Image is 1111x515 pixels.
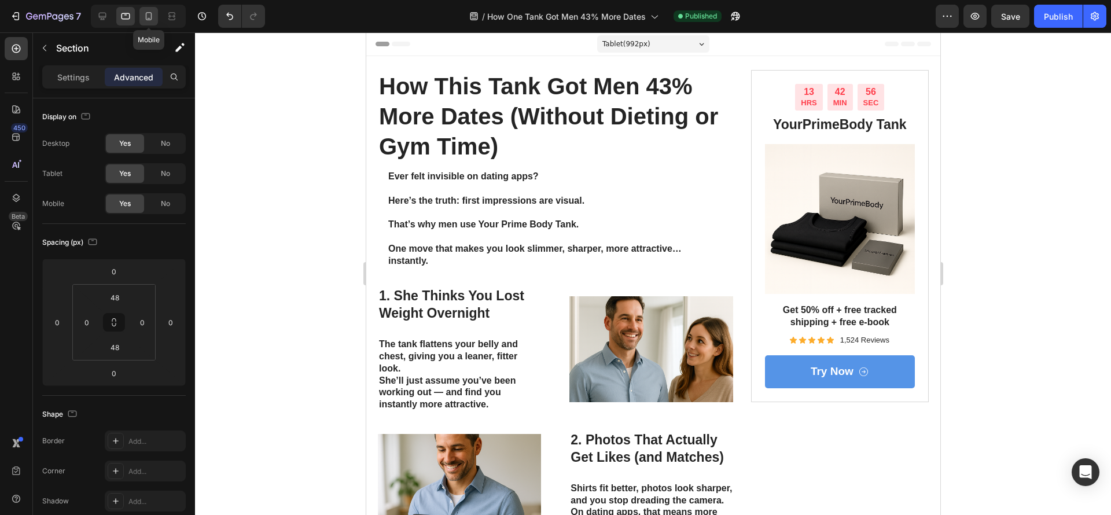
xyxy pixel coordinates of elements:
[1044,10,1073,23] div: Publish
[76,9,81,23] p: 7
[128,466,183,477] div: Add...
[218,5,265,28] div: Undo/Redo
[42,109,93,125] div: Display on
[161,168,170,179] span: No
[12,402,175,507] img: gempages_579560554570449713-fe4b290b-9817-4557-8a60-f362b2e742e0.png
[42,436,65,446] div: Border
[482,10,485,23] span: /
[5,5,86,28] button: 7
[11,123,28,133] div: 450
[399,112,549,262] img: gempages_579560554570449713-ff834809-857c-4dcf-b547-9cd37054029a.png
[435,66,450,76] p: HRS
[78,314,95,331] input: 0px
[474,303,523,313] p: 1,524 Reviews
[161,198,170,209] span: No
[42,198,64,209] div: Mobile
[399,83,549,102] h2: YourPrimeBody Tank
[497,54,513,66] div: 56
[467,66,481,76] p: MIN
[9,212,28,221] div: Beta
[685,11,717,21] span: Published
[42,138,69,149] div: Desktop
[119,168,131,179] span: Yes
[444,332,487,347] p: Try Now
[134,314,151,331] input: 0px
[162,314,179,331] input: 0
[102,365,126,382] input: 0
[487,10,646,23] span: How One Tank Got Men 43% More Dates
[399,323,549,356] a: Try Now
[435,54,450,66] div: 13
[42,466,65,476] div: Corner
[57,71,90,83] p: Settings
[204,451,366,473] strong: Shirts fit better, photos look sharper, and you stop dreading the camera.
[42,168,62,179] div: Tablet
[42,496,69,506] div: Shadow
[366,32,940,515] iframe: Design area
[991,5,1029,28] button: Save
[103,289,126,306] input: 48px
[49,314,66,331] input: 0
[203,398,367,435] h3: 2. Photos That Actually Get Likes (and Matches)
[1001,12,1020,21] span: Save
[467,54,481,66] div: 42
[119,198,131,209] span: Yes
[114,71,153,83] p: Advanced
[42,407,79,422] div: Shape
[103,339,126,356] input: 3xl
[204,474,351,509] strong: On dating apps, that means more likes, more matches, and more dates.
[1072,458,1099,486] div: Open Intercom Messenger
[1034,5,1083,28] button: Publish
[42,235,100,251] div: Spacing (px)
[102,263,126,280] input: 0
[119,138,131,149] span: Yes
[497,66,513,76] p: SEC
[56,41,151,55] p: Section
[128,436,183,447] div: Add...
[128,496,183,507] div: Add...
[161,138,170,149] span: No
[400,272,547,296] p: Get 50% off + free tracked shipping + free e-book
